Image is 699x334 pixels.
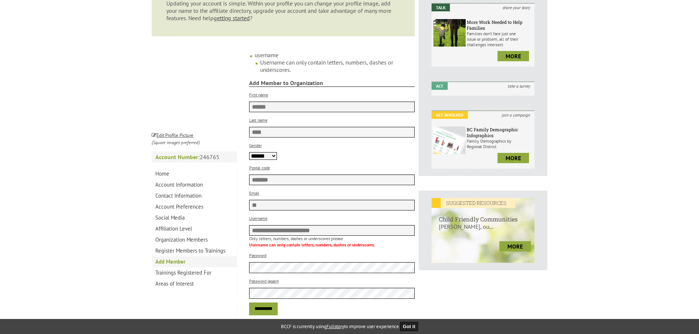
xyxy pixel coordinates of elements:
label: Password [249,253,266,258]
em: Talk [432,4,450,11]
a: more [499,241,531,252]
h6: Child Friendly Communities [432,208,535,223]
em: Act [432,82,448,90]
i: join a campaign [498,111,535,119]
label: Postal code [249,165,270,170]
a: Account Information [152,179,237,190]
i: share your story [498,4,535,11]
p: Families don’t face just one issue or problem; all of their challenges intersect. [467,31,533,47]
p: 246765 [152,151,237,162]
p: Username can only contain letters, numbers, dashes or underscores. [249,242,415,247]
a: Register Members to Trainings [152,245,237,256]
a: Organization Members [152,234,237,245]
label: First name [249,92,268,98]
em: Get Involved [432,111,468,119]
i: take a survey [503,82,535,90]
a: Home [152,168,237,179]
a: more [498,51,529,61]
label: Password (again) [249,278,279,284]
p: Only letters, numbers, dashes or underscores please [249,236,415,241]
strong: Add Member to Organization [249,79,415,87]
i: (Square images preferred) [152,139,200,146]
small: Edit Profile Picture [152,132,193,138]
label: Last name [249,117,267,123]
a: Fullstory [326,323,344,330]
button: Got it [400,322,418,331]
a: more [498,153,529,163]
a: getting started [214,14,250,22]
a: Contact Information [152,190,237,201]
h6: More Work Needed to Help Families [467,19,533,31]
strong: Account Number: [155,153,200,161]
li: username [255,51,415,73]
a: Add Member [152,256,237,267]
a: Trainings Registered For [152,267,237,278]
p: Family Demographics by Regional District [467,138,533,149]
label: Email [249,190,259,196]
a: Edit Profile Picture [152,131,193,138]
a: Areas of Interest [152,278,237,289]
p: [PERSON_NAME], ou... [432,223,535,238]
label: Username [249,216,267,221]
a: Account Preferences [152,201,237,212]
h6: BC Family Demographic Infographics [467,126,533,138]
li: Username can only contain letters, numbers, dashes or underscores. [260,59,415,73]
a: Social Media [152,212,237,223]
em: SUGGESTED RESOURCES [432,198,515,208]
a: Affiliation Level [152,223,237,234]
label: Gender [249,143,262,148]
